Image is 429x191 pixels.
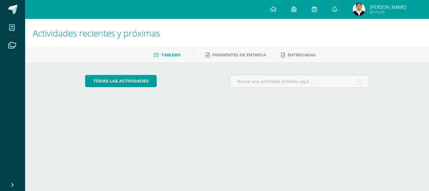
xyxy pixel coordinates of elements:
[154,50,180,60] a: Tablero
[85,75,157,87] a: todas las Actividades
[353,3,365,16] img: 6f1f33e4fef5507b318d0d8ce60c75bd.png
[33,27,160,39] span: Actividades recientes y próximas
[281,50,316,60] a: Entregadas
[288,53,316,57] span: Entregadas
[206,50,266,60] a: Pendientes de entrega
[230,75,369,87] input: Busca una actividad próxima aquí...
[161,53,180,57] span: Tablero
[370,4,406,10] span: [PERSON_NAME]
[370,9,406,15] span: Mi Perfil
[212,53,266,57] span: Pendientes de entrega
